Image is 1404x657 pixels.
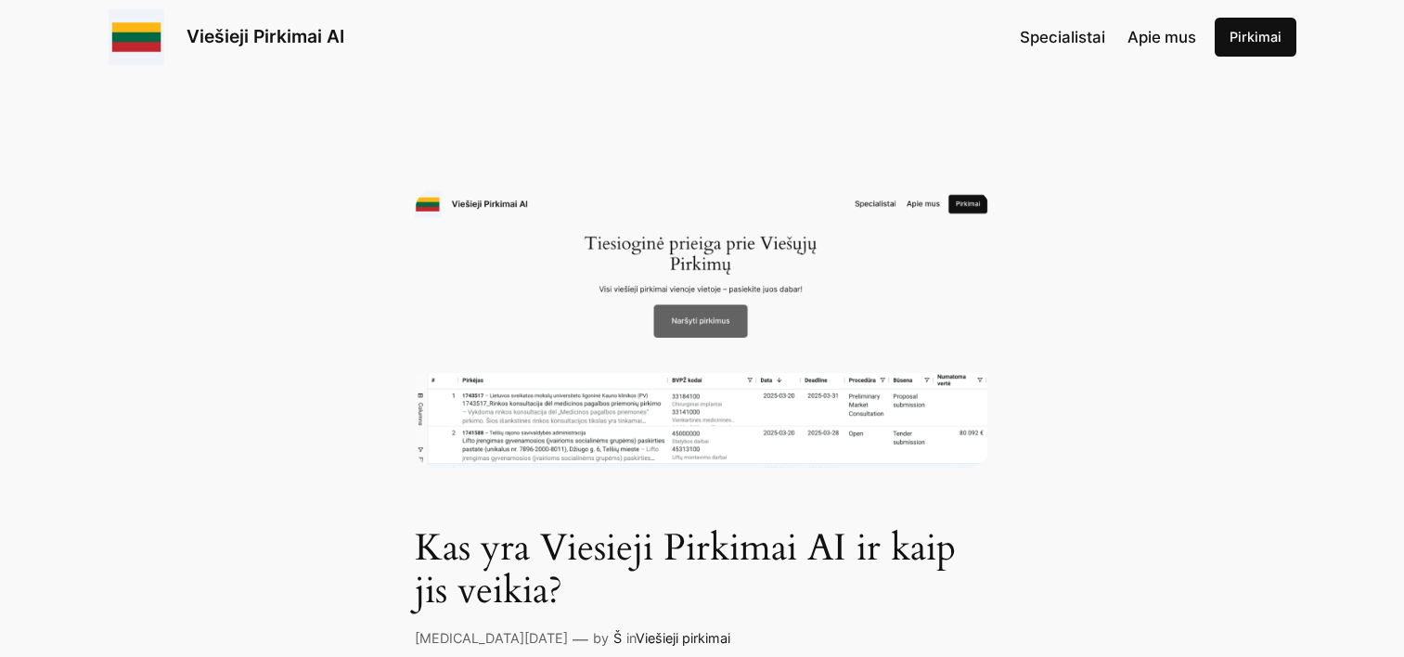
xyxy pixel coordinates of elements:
a: Specialistai [1020,25,1105,49]
span: in [626,630,636,646]
a: Apie mus [1127,25,1196,49]
a: Š [613,630,622,646]
p: by [593,628,609,649]
a: Pirkimai [1215,18,1296,57]
nav: Navigation [1020,25,1196,49]
p: — [573,627,588,651]
h1: Kas yra Viesieji Pirkimai AI ir kaip jis veikia? [415,527,990,612]
span: Specialistai [1020,28,1105,46]
a: [MEDICAL_DATA][DATE] [415,630,568,646]
span: Apie mus [1127,28,1196,46]
a: Viešieji Pirkimai AI [187,25,344,47]
img: Viešieji pirkimai logo [109,9,164,65]
a: Viešieji pirkimai [636,630,730,646]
